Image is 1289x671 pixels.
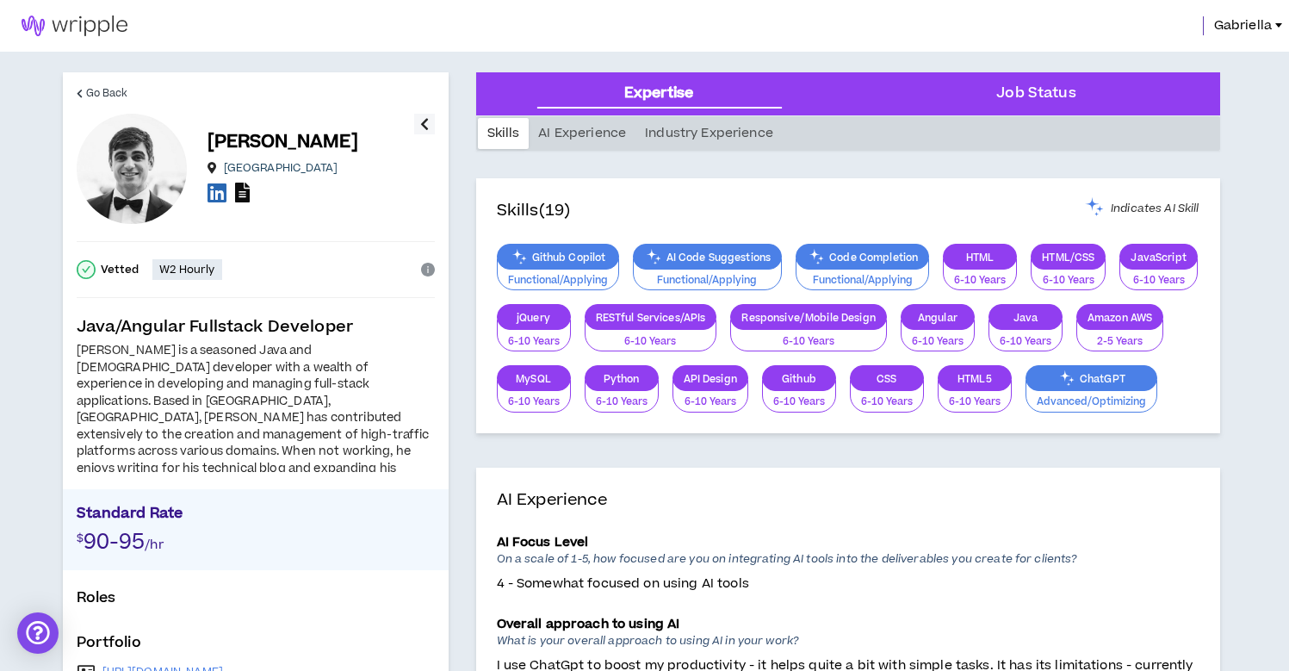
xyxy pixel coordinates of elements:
p: 6-10 Years [861,395,913,410]
p: Functional/Applying [807,273,918,289]
div: Expertise [624,83,693,105]
p: HTML5 [939,372,1011,385]
h4: AI Experience [497,488,1199,513]
p: 6-10 Years [1042,273,1094,289]
button: 6-10 Years [901,320,975,352]
button: 6-10 Years [497,320,571,352]
button: 6-10 Years [497,380,571,413]
button: Functional/Applying [633,258,783,291]
p: Github Copilot [498,251,618,264]
p: 6-10 Years [508,334,560,350]
p: Roles [77,587,435,615]
button: 6-10 Years [585,380,659,413]
button: 6-10 Years [943,258,1017,291]
div: [PERSON_NAME] is a seasoned Java and [DEMOGRAPHIC_DATA] developer with a wealth of experience in ... [77,343,435,494]
p: ChatGPT [1026,372,1156,385]
button: 2-5 Years [1076,320,1163,352]
span: Indicates AI Skill [1111,202,1199,215]
span: check-circle [77,260,96,279]
p: Functional/Applying [644,273,772,289]
p: Responsive/Mobile Design [731,311,885,324]
button: 6-10 Years [730,320,886,352]
p: [GEOGRAPHIC_DATA] [224,161,338,175]
div: Open Intercom Messenger [17,612,59,654]
p: AI Code Suggestions [634,251,782,264]
button: 6-10 Years [1119,258,1197,291]
p: 2-5 Years [1088,334,1152,350]
div: AI Experience [529,118,635,149]
p: HTML/CSS [1032,251,1105,264]
p: On a scale of 1-5, how focused are you on integrating AI tools into the deliverables you create f... [497,552,1199,575]
button: 6-10 Years [1031,258,1106,291]
button: Advanced/Optimizing [1026,380,1157,413]
p: MySQL [498,372,570,385]
button: 6-10 Years [938,380,1012,413]
button: Functional/Applying [497,258,619,291]
p: 6-10 Years [954,273,1006,289]
span: Gabriella [1214,16,1272,35]
span: $ [77,531,84,546]
button: 6-10 Years [762,380,836,413]
p: Portfolio [77,632,435,660]
p: 6-10 Years [596,395,648,410]
p: Amazon AWS [1077,311,1162,324]
p: Python [586,372,658,385]
p: Standard Rate [77,503,435,529]
button: Functional/Applying [796,258,929,291]
p: Code Completion [796,251,928,264]
p: 6-10 Years [741,334,875,350]
button: 6-10 Years [850,380,924,413]
p: 6-10 Years [949,395,1001,410]
p: Java/Angular Fullstack Developer [77,315,435,339]
p: 6-10 Years [1131,273,1186,289]
div: Skills [478,118,530,149]
div: Job Status [996,83,1075,105]
div: Javid A. [77,114,187,224]
span: Go Back [86,85,128,102]
p: Java [989,311,1062,324]
p: JavaScript [1120,251,1196,264]
p: Functional/Applying [508,273,608,289]
p: W2 Hourly [159,263,214,276]
div: Industry Experience [635,118,783,149]
p: What is your overall approach to using AI in your work? [497,634,1199,656]
p: Angular [902,311,974,324]
h4: Skills (19) [497,199,571,223]
p: jQuery [498,311,570,324]
p: Overall approach to using AI [497,615,1199,634]
button: 6-10 Years [988,320,1063,352]
p: Github [763,372,835,385]
p: AI Focus Level [497,533,1199,552]
p: 4 - Somewhat focused on using AI tools [497,575,1199,593]
p: RESTful Services/APIs [586,311,716,324]
span: /hr [145,536,163,554]
span: info-circle [421,263,435,276]
p: HTML [944,251,1016,264]
p: CSS [851,372,923,385]
p: 6-10 Years [1000,334,1051,350]
p: Advanced/Optimizing [1037,395,1146,410]
p: 6-10 Years [773,395,825,410]
p: 6-10 Years [684,395,737,410]
p: API Design [673,372,747,385]
p: 6-10 Years [912,334,964,350]
span: 90-95 [84,527,146,557]
p: 6-10 Years [508,395,560,410]
a: Go Back [77,72,128,114]
button: 6-10 Years [672,380,748,413]
button: 6-10 Years [585,320,717,352]
p: Vetted [101,263,139,276]
p: 6-10 Years [596,334,706,350]
p: [PERSON_NAME] [208,130,359,154]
